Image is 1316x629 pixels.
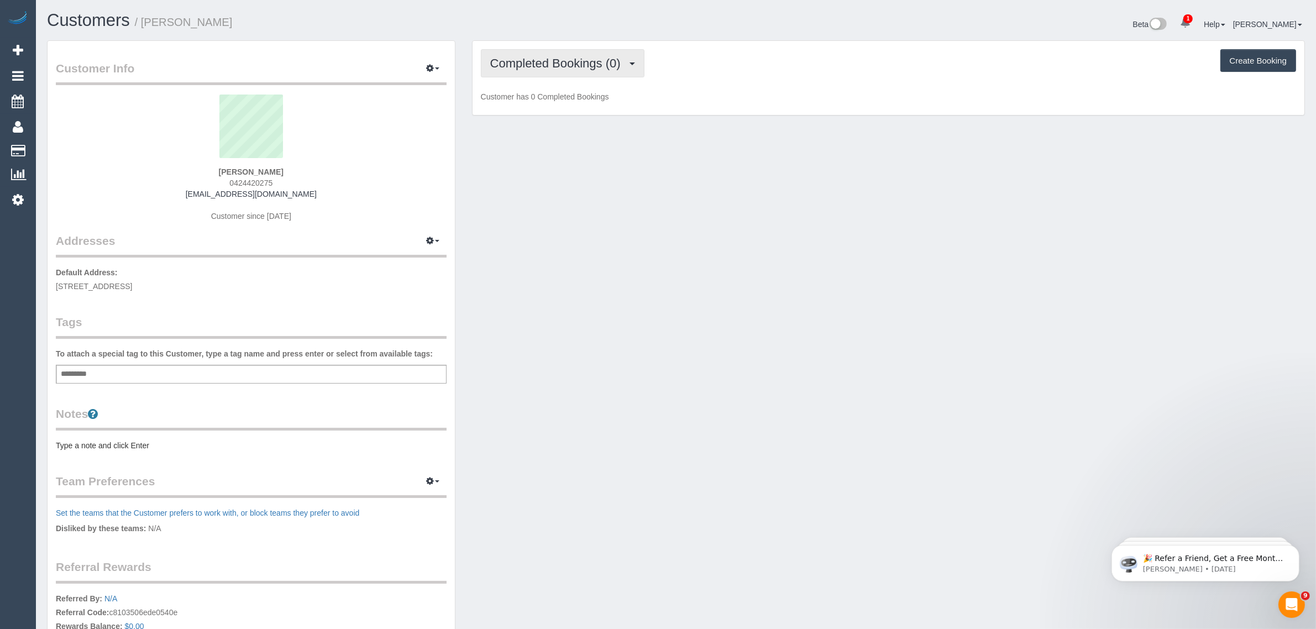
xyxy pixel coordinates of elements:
[56,440,447,451] pre: Type a note and click Enter
[219,167,284,176] strong: [PERSON_NAME]
[48,32,189,151] span: 🎉 Refer a Friend, Get a Free Month! 🎉 Love Automaid? Share the love! When you refer a friend who ...
[56,509,359,517] a: Set the teams that the Customer prefers to work with, or block teams they prefer to avoid
[1175,11,1196,35] a: 1
[481,91,1296,102] p: Customer has 0 Completed Bookings
[1133,20,1167,29] a: Beta
[56,406,447,431] legend: Notes
[48,43,191,53] p: Message from Ellie, sent 1d ago
[7,11,29,27] img: Automaid Logo
[211,212,291,221] span: Customer since [DATE]
[1183,14,1193,23] span: 1
[135,16,233,28] small: / [PERSON_NAME]
[56,314,447,339] legend: Tags
[1233,20,1302,29] a: [PERSON_NAME]
[1204,20,1225,29] a: Help
[56,282,132,291] span: [STREET_ADDRESS]
[229,179,272,187] span: 0424420275
[56,60,447,85] legend: Customer Info
[1278,591,1305,618] iframe: Intercom live chat
[148,524,161,533] span: N/A
[1301,591,1310,600] span: 9
[56,348,433,359] label: To attach a special tag to this Customer, type a tag name and press enter or select from availabl...
[56,593,102,604] label: Referred By:
[1149,18,1167,32] img: New interface
[186,190,317,198] a: [EMAIL_ADDRESS][DOMAIN_NAME]
[1095,522,1316,599] iframe: Intercom notifications message
[47,11,130,30] a: Customers
[104,594,117,603] a: N/A
[56,607,109,618] label: Referral Code:
[56,559,447,584] legend: Referral Rewards
[1220,49,1296,72] button: Create Booking
[490,56,626,70] span: Completed Bookings (0)
[56,267,118,278] label: Default Address:
[56,523,146,534] label: Disliked by these teams:
[56,473,447,498] legend: Team Preferences
[481,49,644,77] button: Completed Bookings (0)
